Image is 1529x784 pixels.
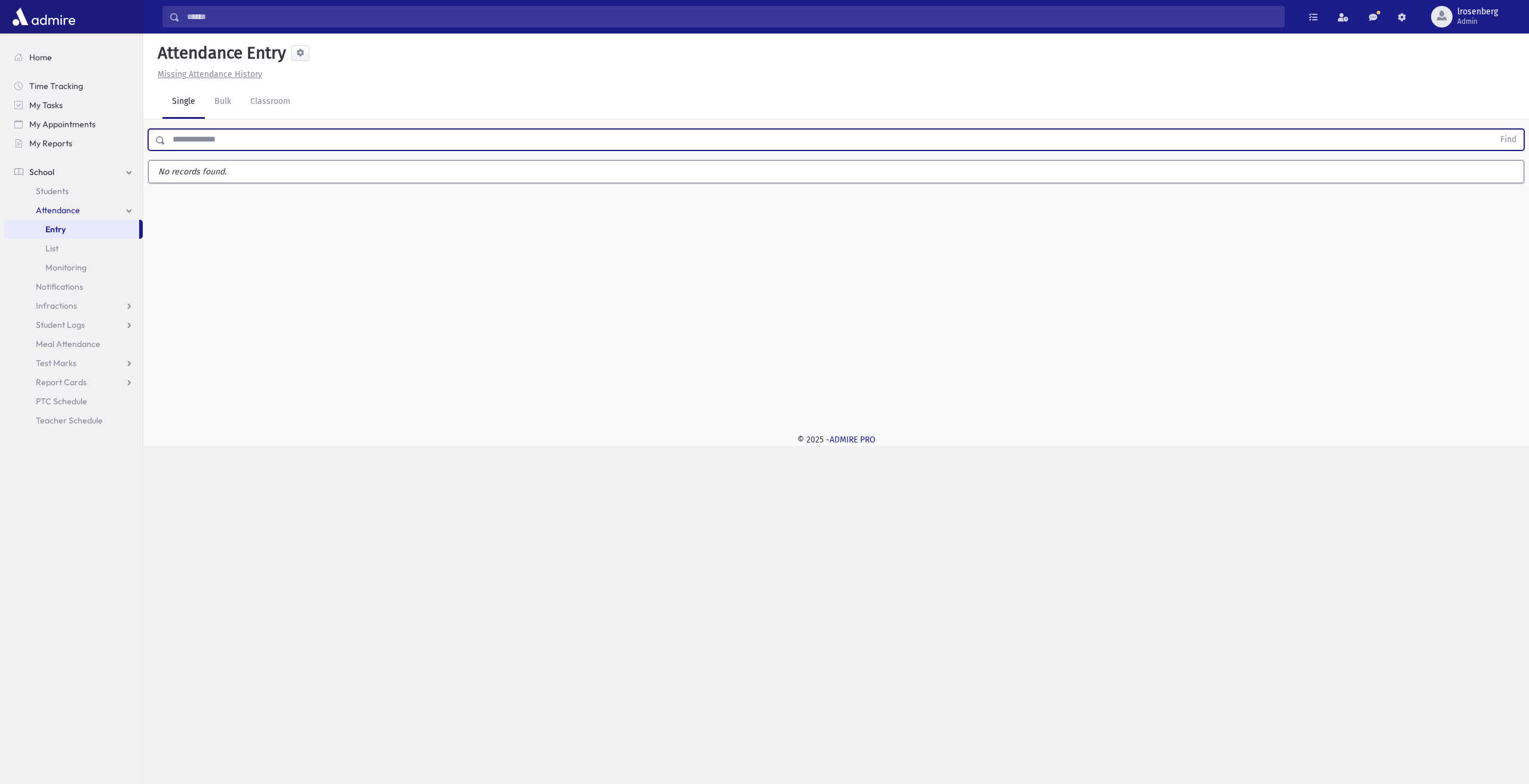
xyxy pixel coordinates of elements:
[29,81,83,91] span: Time Tracking
[36,358,76,368] span: Test Marks
[153,69,262,79] a: Missing Attendance History
[10,5,78,29] img: AdmirePro
[5,162,143,182] a: School
[1457,17,1498,26] span: Admin
[45,262,87,273] span: Monitoring
[29,138,72,149] span: My Reports
[36,205,80,216] span: Attendance
[36,186,69,196] span: Students
[36,396,87,407] span: PTC Schedule
[29,167,54,177] span: School
[5,373,143,392] a: Report Cards
[5,182,143,201] a: Students
[29,52,52,63] span: Home
[5,315,143,334] a: Student Logs
[5,258,143,277] a: Monitoring
[5,239,143,258] a: List
[153,43,286,63] h5: Attendance Entry
[162,433,1510,446] div: © 2025 -
[5,353,143,373] a: Test Marks
[5,48,143,67] a: Home
[1457,7,1498,17] span: lrosenberg
[5,115,143,134] a: My Appointments
[241,85,300,119] a: Classroom
[5,392,143,411] a: PTC Schedule
[36,281,83,292] span: Notifications
[180,6,1284,27] input: Search
[5,411,143,430] a: Teacher Schedule
[29,100,63,110] span: My Tasks
[5,96,143,115] a: My Tasks
[29,119,96,130] span: My Appointments
[205,85,241,119] a: Bulk
[5,277,143,296] a: Notifications
[149,161,1524,183] label: No records found.
[5,76,143,96] a: Time Tracking
[45,224,66,235] span: Entry
[45,243,59,254] span: List
[5,201,143,220] a: Attendance
[36,339,100,349] span: Meal Attendance
[5,220,139,239] a: Entry
[36,300,77,311] span: Infractions
[830,435,876,445] a: ADMIRE PRO
[158,69,262,79] u: Missing Attendance History
[5,334,143,353] a: Meal Attendance
[1493,130,1524,150] button: Find
[162,85,205,119] a: Single
[5,296,143,315] a: Infractions
[36,319,85,330] span: Student Logs
[36,415,103,426] span: Teacher Schedule
[36,377,87,388] span: Report Cards
[5,134,143,153] a: My Reports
